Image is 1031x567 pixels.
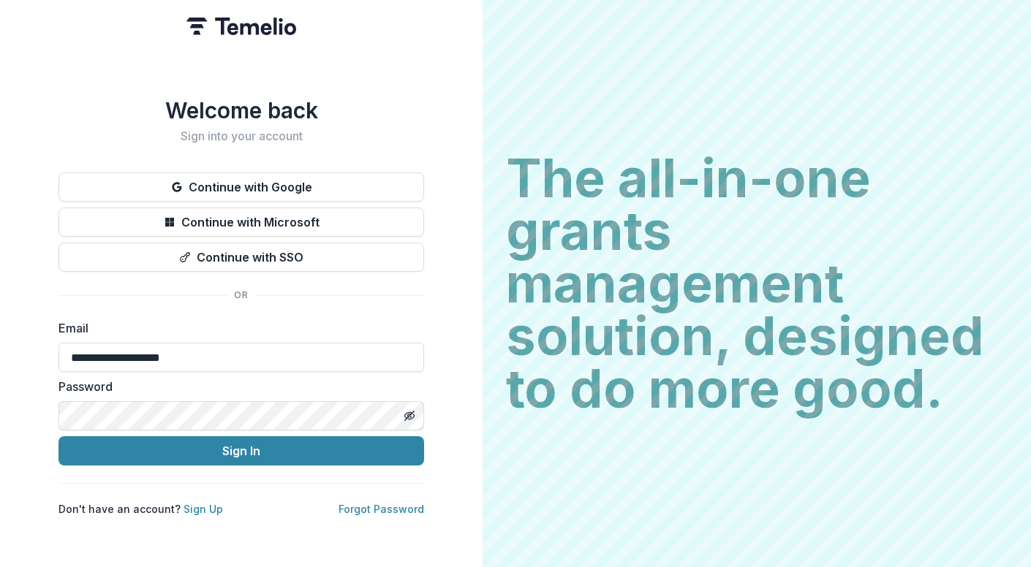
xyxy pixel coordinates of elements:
[184,503,223,515] a: Sign Up
[58,319,415,337] label: Email
[58,436,424,465] button: Sign In
[58,208,424,237] button: Continue with Microsoft
[58,378,415,395] label: Password
[398,404,421,427] button: Toggle password visibility
[186,18,296,35] img: Temelio
[58,243,424,272] button: Continue with SSO
[58,172,424,202] button: Continue with Google
[58,129,424,143] h2: Sign into your account
[58,97,424,123] h1: Welcome back
[58,501,223,517] p: Don't have an account?
[339,503,424,515] a: Forgot Password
